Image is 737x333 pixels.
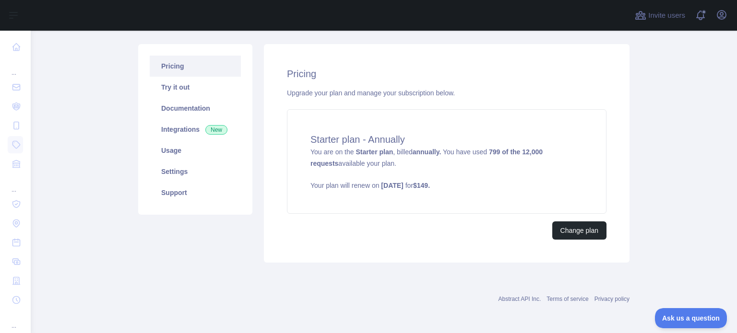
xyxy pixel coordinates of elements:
[552,221,606,240] button: Change plan
[150,77,241,98] a: Try it out
[648,10,685,21] span: Invite users
[150,119,241,140] a: Integrations New
[287,88,606,98] div: Upgrade your plan and manage your subscription below.
[150,161,241,182] a: Settings
[655,308,727,328] iframe: Toggle Customer Support
[413,148,441,156] strong: annually.
[594,296,630,302] a: Privacy policy
[547,296,588,302] a: Terms of service
[150,182,241,203] a: Support
[205,125,227,135] span: New
[8,174,23,194] div: ...
[381,182,403,189] strong: [DATE]
[8,310,23,330] div: ...
[310,181,583,190] p: Your plan will renew on for
[8,57,23,77] div: ...
[633,8,687,23] button: Invite users
[310,148,583,190] span: You are on the , billed You have used available your plan.
[356,148,393,156] strong: Starter plan
[150,56,241,77] a: Pricing
[413,182,430,189] strong: $ 149 .
[287,67,606,80] h2: Pricing
[150,98,241,119] a: Documentation
[150,140,241,161] a: Usage
[310,133,583,146] h4: Starter plan - Annually
[499,296,541,302] a: Abstract API Inc.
